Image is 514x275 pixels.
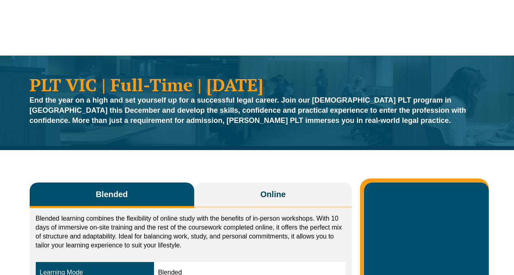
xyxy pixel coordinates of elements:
[36,214,346,250] p: Blended learning combines the flexibility of online study with the benefits of in-person workshop...
[96,189,128,200] span: Blended
[30,96,466,125] strong: End the year on a high and set yourself up for a successful legal career. Join our [DEMOGRAPHIC_D...
[260,189,286,200] span: Online
[30,76,485,93] h1: PLT VIC | Full-Time | [DATE]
